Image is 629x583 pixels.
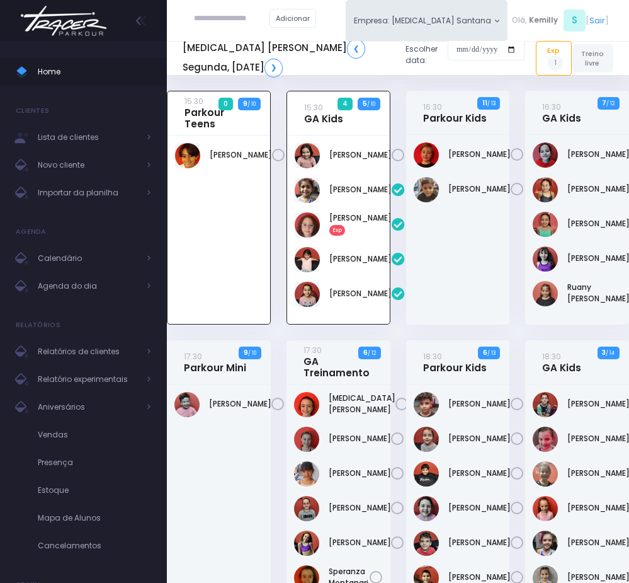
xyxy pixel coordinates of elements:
h4: Agenda [16,219,47,245]
a: 17:30GA Treinamento [303,344,370,379]
strong: 5 [363,99,367,108]
small: 15:30 [304,102,323,113]
img: Maria Cecília Utimi de Sousa [533,531,558,556]
a: 16:30GA Kids [542,101,581,124]
a: [PERSON_NAME] [448,572,511,583]
img: Larissa Yamaguchi [533,212,558,237]
a: [PERSON_NAME] [329,288,392,299]
span: 1 [548,55,563,71]
h4: Clientes [16,98,49,124]
a: [PERSON_NAME] [448,537,511,548]
small: 16:30 [423,101,442,112]
a: Exp1 [536,41,572,75]
span: 0 [218,98,232,110]
strong: 9 [244,348,248,357]
span: Importar da planilha [38,185,139,201]
small: / 12 [606,100,615,107]
small: / 12 [368,349,376,357]
a: 15:30Parkour Teens [184,95,249,130]
span: Vendas [38,427,151,443]
a: [MEDICAL_DATA][PERSON_NAME] [329,393,395,415]
strong: 3 [602,348,606,357]
img: Julia Bergo Costruba [294,461,319,487]
img: Liz Valotto [533,496,558,521]
span: S [564,9,586,32]
span: Aniversários [38,399,139,415]
span: Home [38,64,151,80]
img: Chiara Marques Fantin [295,178,320,203]
span: Kemilly [529,14,558,26]
a: [PERSON_NAME] [209,398,271,410]
a: [PERSON_NAME] [329,433,391,444]
a: [PERSON_NAME] [329,468,391,479]
a: [PERSON_NAME] [329,149,392,161]
img: Ruany Liz Franco Delgado [533,281,558,306]
a: Adicionar [269,9,316,28]
a: Treino livre [572,44,613,72]
a: [PERSON_NAME] [329,253,392,265]
span: Olá, [512,14,527,26]
a: [PERSON_NAME] [210,149,272,161]
a: [PERSON_NAME] [329,502,391,514]
small: / 10 [248,349,256,357]
span: Novo cliente [38,157,139,173]
strong: 6 [363,348,368,357]
img: Dante Custodio Vizzotto [174,392,200,417]
a: [PERSON_NAME] [448,468,511,479]
span: Relatório experimentais [38,371,139,388]
small: 17:30 [303,345,322,355]
img: Laura Alycia Ventura de Souza [533,461,558,487]
small: / 10 [247,100,256,108]
img: Niara Belisário Cruz [295,282,320,307]
small: / 13 [487,349,496,357]
img: Lorenzo Bortoletto de Alencar [414,461,439,487]
strong: 6 [483,348,487,357]
span: Lista de clientes [38,129,139,146]
img: Arthur Dias [175,143,200,168]
div: Escolher data: [183,35,524,81]
a: [PERSON_NAME] [448,433,511,444]
span: Estoque [38,482,151,499]
span: Calendário [38,250,139,267]
a: [PERSON_NAME] [329,537,391,548]
strong: 7 [602,98,606,108]
a: ❯ [264,59,283,78]
small: / 10 [367,100,375,108]
h4: Relatórios [16,313,60,338]
a: [PERSON_NAME] [448,502,511,514]
img: Gustavo Gyurkovits [414,427,439,452]
img: Manuella Velloso Beio [295,247,320,272]
img: Mário José Tchakerian Net [414,531,439,556]
a: [PERSON_NAME] [448,183,511,195]
a: [PERSON_NAME] [448,398,511,410]
img: Maite Magri Loureiro [294,496,319,521]
a: 15:30GA Kids [304,101,343,125]
div: [ ] [507,8,613,33]
img: Artur Vernaglia Bagatin [414,142,439,168]
img: Pedro Henrique Negrão Tateishi [414,177,439,202]
span: 4 [337,98,352,110]
a: [PERSON_NAME] [448,149,511,160]
img: Gabriela Gyurkovits [533,392,558,417]
a: Sair [589,14,605,26]
img: Ali Abd Ali [414,392,439,417]
img: Gabriela Jordão Izumida [533,142,558,168]
a: 18:30Parkour Kids [423,350,487,374]
strong: 9 [243,99,247,108]
img: Manuella Brandão oliveira [295,212,320,238]
img: Isabela Maximiano Valga Neves [533,427,558,452]
img: Clara Venegas [294,427,319,452]
img: Allegra Montanari Ferreira [294,392,319,417]
img: Manuela Soggio [414,496,439,521]
small: / 14 [606,349,615,357]
img: Isabella Yamaguchi [533,177,558,202]
small: 16:30 [542,101,561,112]
span: Cancelamentos [38,538,151,554]
span: Mapa de Alunos [38,510,151,526]
small: 18:30 [423,351,442,362]
small: 17:30 [184,351,202,362]
span: Presença [38,454,151,471]
small: / 13 [487,100,496,107]
a: ❮ [347,39,365,58]
a: [PERSON_NAME] [329,184,392,195]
